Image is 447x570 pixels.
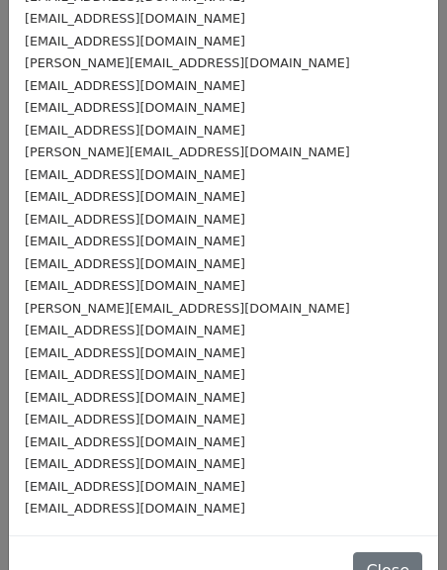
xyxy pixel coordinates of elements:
[25,123,245,138] small: [EMAIL_ADDRESS][DOMAIN_NAME]
[25,501,245,516] small: [EMAIL_ADDRESS][DOMAIN_NAME]
[25,456,245,471] small: [EMAIL_ADDRESS][DOMAIN_NAME]
[25,323,245,337] small: [EMAIL_ADDRESS][DOMAIN_NAME]
[25,479,245,494] small: [EMAIL_ADDRESS][DOMAIN_NAME]
[25,234,245,248] small: [EMAIL_ADDRESS][DOMAIN_NAME]
[25,167,245,182] small: [EMAIL_ADDRESS][DOMAIN_NAME]
[25,301,350,316] small: [PERSON_NAME][EMAIL_ADDRESS][DOMAIN_NAME]
[25,434,245,449] small: [EMAIL_ADDRESS][DOMAIN_NAME]
[25,256,245,271] small: [EMAIL_ADDRESS][DOMAIN_NAME]
[25,78,245,93] small: [EMAIL_ADDRESS][DOMAIN_NAME]
[25,390,245,405] small: [EMAIL_ADDRESS][DOMAIN_NAME]
[25,100,245,115] small: [EMAIL_ADDRESS][DOMAIN_NAME]
[25,144,350,159] small: [PERSON_NAME][EMAIL_ADDRESS][DOMAIN_NAME]
[25,189,245,204] small: [EMAIL_ADDRESS][DOMAIN_NAME]
[25,11,245,26] small: [EMAIL_ADDRESS][DOMAIN_NAME]
[348,475,447,570] iframe: Chat Widget
[25,412,245,427] small: [EMAIL_ADDRESS][DOMAIN_NAME]
[25,345,245,360] small: [EMAIL_ADDRESS][DOMAIN_NAME]
[25,55,350,70] small: [PERSON_NAME][EMAIL_ADDRESS][DOMAIN_NAME]
[25,278,245,293] small: [EMAIL_ADDRESS][DOMAIN_NAME]
[25,367,245,382] small: [EMAIL_ADDRESS][DOMAIN_NAME]
[25,34,245,48] small: [EMAIL_ADDRESS][DOMAIN_NAME]
[25,212,245,227] small: [EMAIL_ADDRESS][DOMAIN_NAME]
